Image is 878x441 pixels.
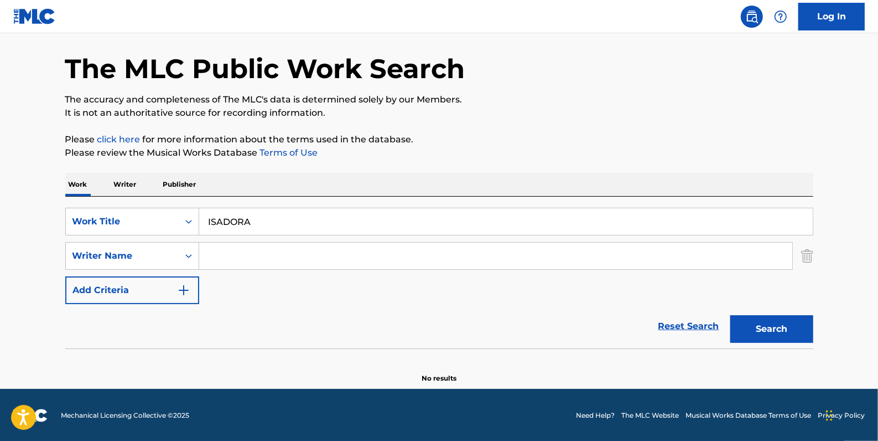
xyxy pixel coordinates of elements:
p: Writer [111,173,140,196]
a: Log In [798,3,865,30]
iframe: Chat Widget [823,388,878,441]
p: It is not an authoritative source for recording information. [65,106,813,120]
img: MLC Logo [13,8,56,24]
span: Mechanical Licensing Collective © 2025 [61,411,189,421]
h1: The MLC Public Work Search [65,52,465,85]
img: logo [13,409,48,422]
img: help [774,10,787,23]
div: Drag [826,399,833,432]
a: Need Help? [576,411,615,421]
a: Privacy Policy [818,411,865,421]
button: Add Criteria [65,276,199,304]
div: Help [770,6,792,28]
a: Reset Search [653,314,725,339]
p: Work [65,173,91,196]
img: search [745,10,758,23]
p: Please review the Musical Works Database [65,146,813,160]
a: click here [97,134,141,145]
div: Writer Name [72,249,172,263]
img: Delete Criterion [801,242,813,270]
a: Public Search [741,6,763,28]
button: Search [730,315,813,343]
img: 9d2ae6d4665cec9f34b9.svg [177,284,190,297]
div: Work Title [72,215,172,228]
p: Please for more information about the terms used in the database. [65,133,813,146]
p: No results [422,360,456,383]
a: The MLC Website [621,411,679,421]
a: Musical Works Database Terms of Use [685,411,811,421]
form: Search Form [65,208,813,348]
p: The accuracy and completeness of The MLC's data is determined solely by our Members. [65,93,813,106]
p: Publisher [160,173,200,196]
a: Terms of Use [258,147,318,158]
